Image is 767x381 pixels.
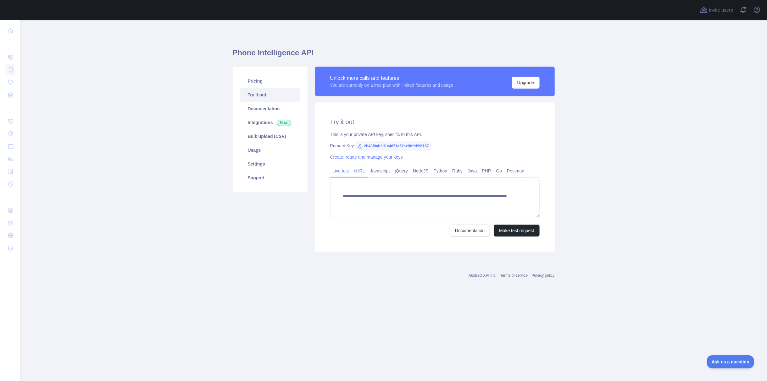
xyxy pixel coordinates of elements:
[699,5,734,15] button: Invite users
[493,166,504,176] a: Go
[469,273,497,278] a: Abstract API Inc.
[330,131,540,138] div: This is your private API key, specific to this API.
[5,38,15,50] div: ...
[240,74,300,88] a: Pricing
[240,102,300,116] a: Documentation
[450,225,490,237] a: Documentation
[355,141,431,151] span: 2b43f0ab2d1c4671a67ae8ffdd99f167
[500,273,528,278] a: Terms of service
[240,157,300,171] a: Settings
[480,166,494,176] a: PHP
[240,116,300,129] a: Integrations New
[707,355,754,368] iframe: Toggle Customer Support
[330,155,403,160] a: Create, rotate and manage your keys
[410,166,431,176] a: NodeJS
[709,7,733,14] span: Invite users
[330,143,540,149] div: Primary Key:
[233,48,555,63] h1: Phone Intelligence API
[368,166,392,176] a: Javascript
[240,129,300,143] a: Bulk upload (CSV)
[277,120,291,126] span: New
[512,77,540,89] button: Upgrade
[504,166,527,176] a: Postman
[330,117,540,126] h2: Try it out
[494,225,539,237] button: Make test request
[5,191,15,204] div: ...
[240,171,300,185] a: Support
[330,82,453,88] div: You are currently on a free plan with limited features and usage
[531,273,554,278] a: Privacy policy
[450,166,465,176] a: Ruby
[431,166,450,176] a: Python
[465,166,480,176] a: Java
[330,166,352,176] a: Live test
[5,102,15,114] div: ...
[352,166,368,176] a: cURL
[392,166,410,176] a: jQuery
[330,74,453,82] div: Unlock more calls and features
[240,143,300,157] a: Usage
[240,88,300,102] a: Try it out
